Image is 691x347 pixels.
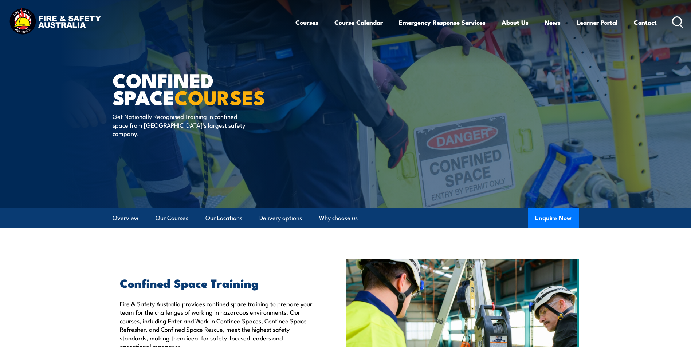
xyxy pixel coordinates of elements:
a: Courses [295,13,318,32]
a: Why choose us [319,208,358,228]
a: News [545,13,561,32]
p: Get Nationally Recognised Training in confined space from [GEOGRAPHIC_DATA]’s largest safety comp... [113,112,246,137]
a: Learner Portal [577,13,618,32]
a: Course Calendar [334,13,383,32]
a: Our Courses [156,208,188,228]
h1: Confined Space [113,71,293,105]
h2: Confined Space Training [120,278,312,288]
a: Overview [113,208,138,228]
button: Enquire Now [528,208,579,228]
a: Delivery options [259,208,302,228]
a: Our Locations [205,208,242,228]
strong: COURSES [174,81,265,112]
a: About Us [502,13,529,32]
a: Emergency Response Services [399,13,486,32]
a: Contact [634,13,657,32]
